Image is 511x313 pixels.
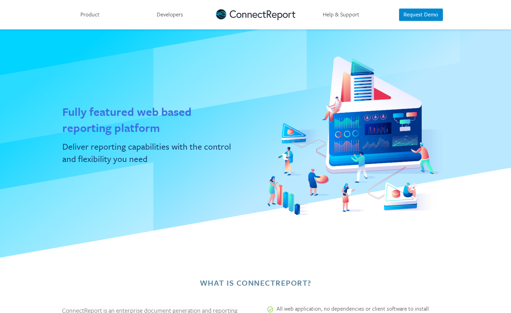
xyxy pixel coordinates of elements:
button: Request Demo [399,9,443,21]
h3: What is ConnectReport? [200,277,311,288]
h2: Deliver reporting capabilities with the control and flexibility you need [62,140,243,165]
img: workflow.png [268,51,449,240]
h1: Fully featured web based reporting platform [62,104,243,136]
